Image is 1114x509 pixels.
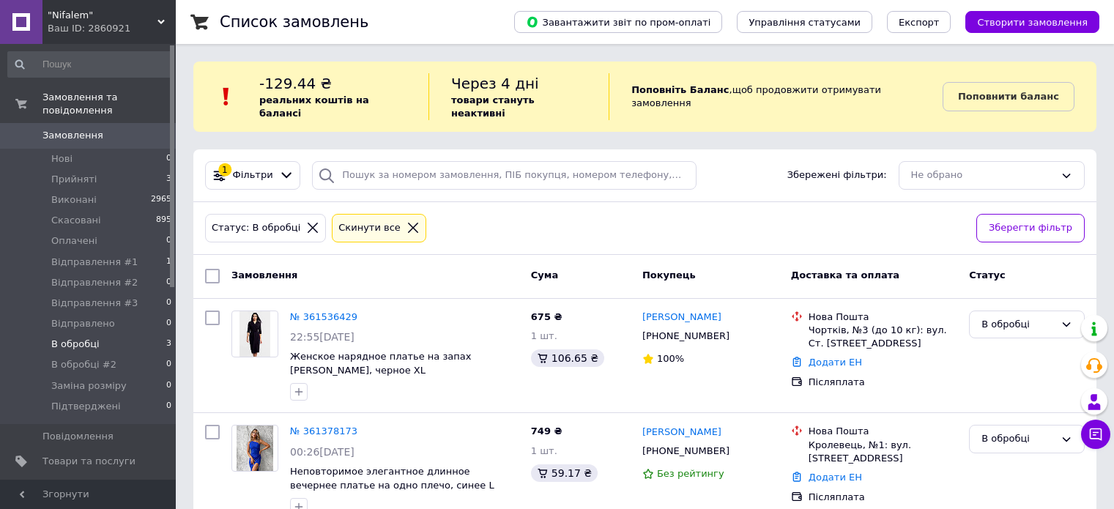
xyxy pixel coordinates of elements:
a: Додати ЕН [809,357,862,368]
span: Через 4 дні [451,75,539,92]
div: В обробці [981,317,1055,332]
span: 1 шт. [531,445,557,456]
div: Чортків, №3 (до 10 кг): вул. Ст. [STREET_ADDRESS] [809,324,957,350]
span: Покупець [642,270,696,280]
span: Відправлено [51,317,115,330]
b: реальних коштів на балансі [259,94,369,119]
span: "Nifalem" [48,9,157,22]
span: Відправлення #2 [51,276,138,289]
span: Оплачені [51,234,97,248]
div: Післяплата [809,491,957,504]
span: Доставка та оплата [791,270,899,280]
span: Виконані [51,193,97,207]
span: Експорт [899,17,940,28]
div: 59.17 ₴ [531,464,598,482]
span: Товари та послуги [42,455,135,468]
span: 0 [166,317,171,330]
a: Неповторимое элегантное длинное вечернее платье на одно плечо, синее L [290,466,494,491]
div: Статус: В обробці [209,220,303,236]
h1: Список замовлень [220,13,368,31]
input: Пошук [7,51,173,78]
img: Фото товару [237,426,273,471]
span: Заміна розміру [51,379,127,393]
span: 22:55[DATE] [290,331,354,343]
span: В обробці #2 [51,358,116,371]
div: В обробці [981,431,1055,447]
a: № 361378173 [290,426,357,436]
div: Нова Пошта [809,311,957,324]
span: 0 [166,276,171,289]
span: 895 [156,214,171,227]
img: Фото товару [239,311,270,357]
a: Додати ЕН [809,472,862,483]
span: В обробці [51,338,100,351]
span: 0 [166,379,171,393]
div: 106.65 ₴ [531,349,604,367]
span: -129.44 ₴ [259,75,332,92]
b: Поповніть Баланс [631,84,729,95]
div: Не обрано [911,168,1055,183]
span: Скасовані [51,214,101,227]
b: товари стануть неактивні [451,94,535,119]
button: Зберегти фільтр [976,214,1085,242]
span: Зберегти фільтр [989,220,1072,236]
a: [PERSON_NAME] [642,426,721,439]
span: Замовлення [42,129,103,142]
div: , щоб продовжити отримувати замовлення [609,73,943,120]
span: Нові [51,152,73,166]
button: Управління статусами [737,11,872,33]
span: 1 [166,256,171,269]
span: Підтверджені [51,400,121,413]
a: Фото товару [231,425,278,472]
a: № 361536429 [290,311,357,322]
div: 1 [218,163,231,177]
span: 0 [166,152,171,166]
a: Женское нарядное платье на запах [PERSON_NAME], черное XL [290,351,471,376]
span: Відправлення #3 [51,297,138,310]
span: 675 ₴ [531,311,562,322]
span: 749 ₴ [531,426,562,436]
span: Замовлення [231,270,297,280]
span: Статус [969,270,1006,280]
span: Без рейтингу [657,468,724,479]
span: Відправлення #1 [51,256,138,269]
div: Нова Пошта [809,425,957,438]
input: Пошук за номером замовлення, ПІБ покупця, номером телефону, Email, номером накладної [312,161,697,190]
span: Повідомлення [42,430,114,443]
span: Збережені фільтри: [787,168,887,182]
div: Cкинути все [335,220,404,236]
b: Поповнити баланс [958,91,1059,102]
span: Фільтри [233,168,273,182]
button: Експорт [887,11,951,33]
a: Поповнити баланс [943,82,1074,111]
a: [PERSON_NAME] [642,311,721,324]
a: Створити замовлення [951,16,1099,27]
div: Кролевець, №1: вул. [STREET_ADDRESS] [809,439,957,465]
div: Післяплата [809,376,957,389]
span: 1 шт. [531,330,557,341]
span: 2965 [151,193,171,207]
span: 0 [166,297,171,310]
span: 0 [166,234,171,248]
span: Прийняті [51,173,97,186]
button: Створити замовлення [965,11,1099,33]
span: Завантажити звіт по пром-оплаті [526,15,710,29]
span: Створити замовлення [977,17,1088,28]
button: Чат з покупцем [1081,420,1110,449]
span: 0 [166,358,171,371]
span: 00:26[DATE] [290,446,354,458]
span: 3 [166,173,171,186]
button: Завантажити звіт по пром-оплаті [514,11,722,33]
span: Замовлення та повідомлення [42,91,176,117]
span: Cума [531,270,558,280]
img: :exclamation: [215,86,237,108]
span: Управління статусами [749,17,861,28]
div: Ваш ID: 2860921 [48,22,176,35]
span: 0 [166,400,171,413]
span: 3 [166,338,171,351]
a: Фото товару [231,311,278,357]
span: [PHONE_NUMBER] [642,445,729,456]
span: 100% [657,353,684,364]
